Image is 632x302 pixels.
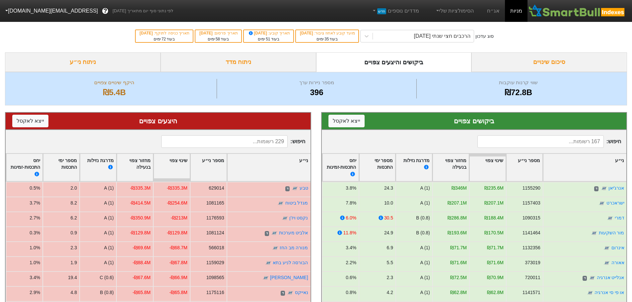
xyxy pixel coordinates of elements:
[219,79,415,87] div: מספר ניירות ערך
[587,290,593,296] img: tase link
[477,135,621,148] span: חיפוש :
[420,200,430,207] div: A (1)
[386,259,393,266] div: 5.5
[386,244,393,251] div: 6.9
[384,214,393,221] div: 30.5
[484,185,503,192] div: ₪235.6M
[170,274,187,281] div: -₪66.9M
[450,274,467,281] div: ₪72.5M
[346,200,356,207] div: 7.8%
[448,200,466,207] div: ₪207.1M
[247,36,290,42] div: בעוד ימים
[322,154,359,181] div: Toggle SortBy
[100,289,114,296] div: B (0.8)
[43,154,79,181] div: Toggle SortBy
[161,135,305,148] span: חיפוש :
[418,79,618,87] div: שווי קרנות עוקבות
[484,200,503,207] div: ₪207.1M
[279,230,308,235] a: אלביט מערכות
[140,31,154,35] span: [DATE]
[265,231,269,236] span: ד
[130,185,151,192] div: -₪335.3M
[139,30,189,36] div: תאריך כניסה לתוקף :
[416,214,430,221] div: B (0.8)
[386,274,393,281] div: 2.3
[104,185,114,192] div: A (1)
[316,52,472,72] div: ביקושים והיצעים צפויים
[607,215,613,222] img: tase link
[281,291,285,296] span: ד
[6,154,42,181] div: Toggle SortBy
[450,244,467,251] div: ₪71.7M
[608,185,624,191] a: אנרג'יאן
[270,275,308,280] a: [PERSON_NAME]
[167,185,187,192] div: -₪335.3M
[420,185,430,192] div: A (1)
[525,274,540,281] div: 720011
[277,200,284,207] img: tase link
[30,200,40,207] div: 3.7%
[300,185,308,191] a: טבע
[525,259,540,266] div: 373019
[475,33,494,40] div: סוג עדכון
[418,87,618,98] div: ₪72.8B
[343,229,356,236] div: 11.8%
[598,230,624,235] a: מור השקעות
[266,37,270,41] span: 51
[199,31,214,35] span: [DATE]
[611,260,624,265] a: אאורה
[161,52,316,72] div: ניתוח מדד
[346,214,356,221] div: 6.0%
[487,259,504,266] div: ₪71.6M
[487,244,504,251] div: ₪71.7M
[477,135,604,148] input: 167 רשומות...
[300,31,314,35] span: [DATE]
[543,154,626,181] div: Toggle SortBy
[272,245,279,252] img: tase link
[171,214,187,221] div: -₪213M
[170,289,187,296] div: -₪65.8M
[104,200,114,207] div: A (1)
[471,52,627,72] div: סיכום שינויים
[133,259,151,266] div: -₪88.4M
[30,259,40,266] div: 1.0%
[420,244,430,251] div: A (1)
[522,185,540,192] div: 1155290
[130,200,151,207] div: -₪414.5M
[104,7,107,16] span: ?
[606,200,624,206] a: ישראכרט
[190,154,227,181] div: Toggle SortBy
[206,214,224,221] div: 1176593
[117,154,153,181] div: Toggle SortBy
[396,154,432,181] div: Toggle SortBy
[527,4,627,18] img: SmartBull
[227,154,311,181] div: Toggle SortBy
[522,200,540,207] div: 1157403
[299,30,355,36] div: מועד קובע לאחוז ציבור :
[206,289,224,296] div: 1175116
[420,274,430,281] div: A (1)
[82,157,114,178] div: מדרגת נזילות
[522,244,540,251] div: 1132356
[170,244,187,251] div: -₪68.7M
[289,215,308,220] a: נקסט ויז'ן
[448,214,466,221] div: ₪286.8M
[71,185,77,192] div: 2.0
[167,229,187,236] div: -₪129.8M
[112,8,173,14] span: לפי נתוני סוף יום מתאריך [DATE]
[71,259,77,266] div: 1.9
[299,36,355,42] div: בעוד ימים
[506,154,542,181] div: Toggle SortBy
[582,276,587,281] span: ד
[104,259,114,266] div: A (1)
[603,260,610,267] img: tase link
[346,259,356,266] div: 2.2%
[209,185,224,192] div: 629014
[161,135,288,148] input: 229 רשומות...
[271,230,278,237] img: tase link
[30,274,40,281] div: 3.4%
[433,154,469,181] div: Toggle SortBy
[522,289,540,296] div: 1141571
[209,244,224,251] div: 566018
[71,200,77,207] div: 8.2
